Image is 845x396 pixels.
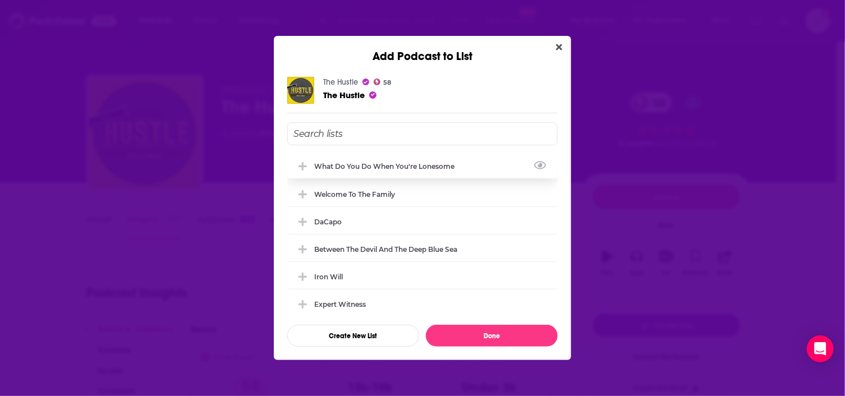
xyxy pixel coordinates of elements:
[287,154,558,178] div: What Do You Do When You're Lonesome
[287,209,558,234] div: DaCapo
[274,36,571,63] div: Add Podcast to List
[287,325,419,347] button: Create New List
[287,77,314,104] img: The Hustle
[454,168,461,169] button: View Link
[287,292,558,316] div: Expert Witness
[384,80,392,85] span: 58
[314,162,461,171] div: What Do You Do When You're Lonesome
[323,77,358,87] a: The Hustle
[426,325,558,347] button: Done
[287,122,558,347] div: Add Podcast To List
[314,218,342,226] div: DaCapo
[287,264,558,289] div: Iron Will
[807,335,834,362] div: Open Intercom Messenger
[287,122,558,145] input: Search lists
[314,190,395,199] div: Welcome to the Family
[314,300,366,308] div: Expert Witness
[314,245,457,254] div: Between the Devil and the Deep Blue Sea
[287,237,558,261] div: Between the Devil and the Deep Blue Sea
[314,273,343,281] div: Iron Will
[287,182,558,206] div: Welcome to the Family
[323,90,365,100] a: The Hustle
[374,79,392,85] a: 58
[552,40,567,54] button: Close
